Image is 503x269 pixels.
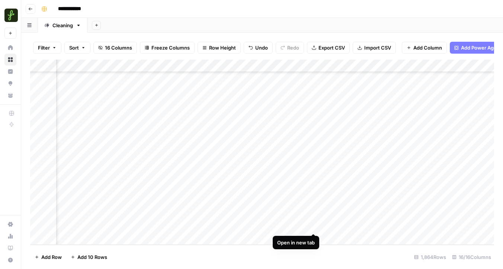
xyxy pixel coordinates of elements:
[449,251,494,263] div: 16/16 Columns
[4,218,16,230] a: Settings
[4,54,16,66] a: Browse
[4,9,18,22] img: Findigs Logo
[353,42,396,54] button: Import CSV
[140,42,195,54] button: Freeze Columns
[4,6,16,25] button: Workspace: Findigs
[4,242,16,254] a: Learning Hub
[4,66,16,77] a: Insights
[38,44,50,51] span: Filter
[402,42,447,54] button: Add Column
[4,77,16,89] a: Opportunities
[277,239,315,246] div: Open in new tab
[461,44,502,51] span: Add Power Agent
[307,42,350,54] button: Export CSV
[364,44,391,51] span: Import CSV
[276,42,304,54] button: Redo
[4,42,16,54] a: Home
[4,89,16,101] a: Your Data
[93,42,137,54] button: 16 Columns
[105,44,132,51] span: 16 Columns
[287,44,299,51] span: Redo
[198,42,241,54] button: Row Height
[64,42,90,54] button: Sort
[4,230,16,242] a: Usage
[411,251,449,263] div: 1,864 Rows
[255,44,268,51] span: Undo
[33,42,61,54] button: Filter
[244,42,273,54] button: Undo
[52,22,73,29] div: Cleaning
[66,251,112,263] button: Add 10 Rows
[69,44,79,51] span: Sort
[41,253,62,261] span: Add Row
[413,44,442,51] span: Add Column
[318,44,345,51] span: Export CSV
[30,251,66,263] button: Add Row
[209,44,236,51] span: Row Height
[4,254,16,266] button: Help + Support
[151,44,190,51] span: Freeze Columns
[38,18,87,33] a: Cleaning
[77,253,107,261] span: Add 10 Rows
